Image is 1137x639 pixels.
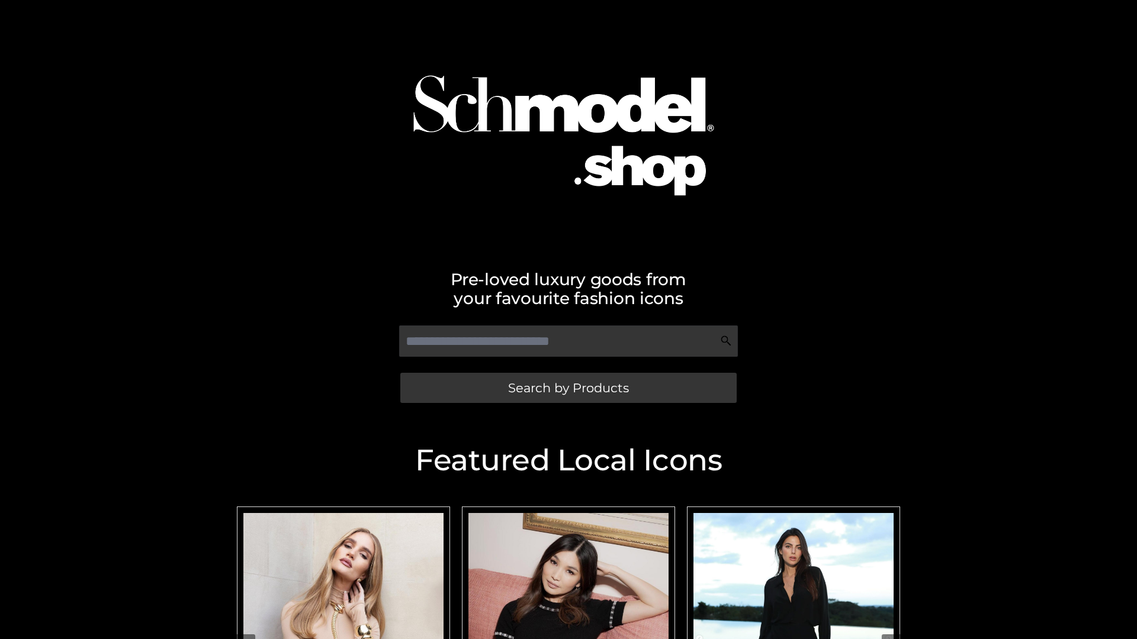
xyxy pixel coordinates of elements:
a: Search by Products [400,373,737,403]
h2: Pre-loved luxury goods from your favourite fashion icons [231,270,906,308]
h2: Featured Local Icons​ [231,446,906,475]
img: Search Icon [720,335,732,347]
span: Search by Products [508,382,629,394]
